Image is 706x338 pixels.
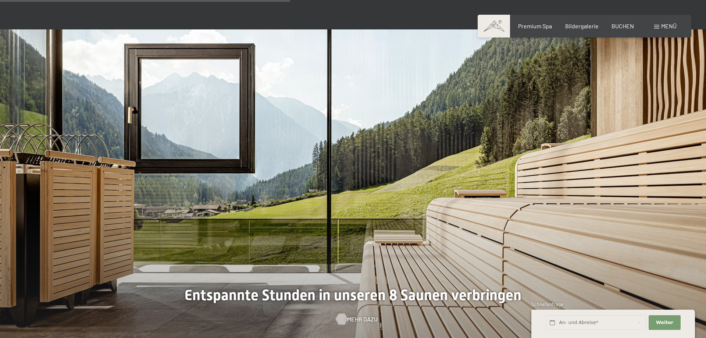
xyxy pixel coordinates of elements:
a: Bildergalerie [565,22,599,29]
a: Premium Spa [518,22,552,29]
a: BUCHEN [611,22,634,29]
span: Mehr dazu [347,315,378,323]
span: Menü [661,22,677,29]
span: Weiter [656,319,673,326]
span: Schnellanfrage [531,301,563,307]
button: Weiter [649,315,680,330]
